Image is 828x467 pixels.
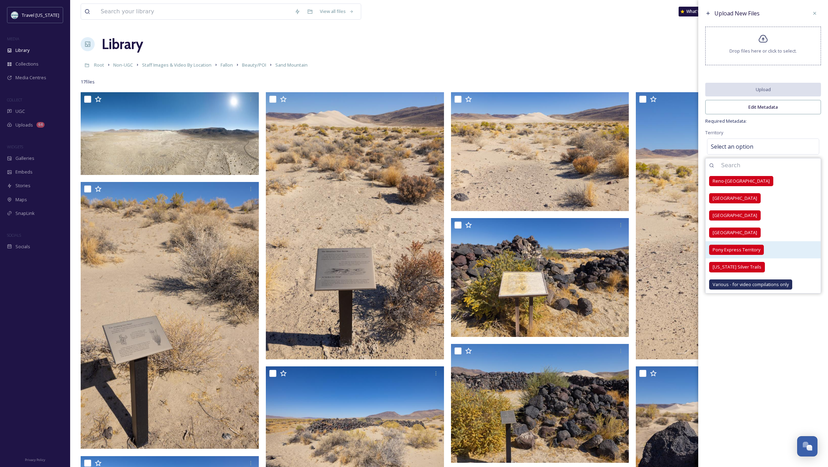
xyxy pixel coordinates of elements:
span: Reno-[GEOGRAPHIC_DATA] [713,178,770,184]
span: Pony Express Territory [713,246,760,253]
a: What's New [679,7,714,16]
span: Travel [US_STATE] [22,12,59,18]
span: [GEOGRAPHIC_DATA] [713,212,757,219]
a: View all files [316,5,357,18]
span: Upload New Files [714,9,760,17]
span: Beauty/POI [242,62,266,68]
span: Stories [15,182,31,189]
img: Sand Mountain Drone Pano.jpg [81,92,259,175]
img: Sand Mountain taken from Sand Springs Study Area.jpg [636,92,814,359]
span: Uploads [15,122,33,128]
span: Embeds [15,169,33,175]
span: Root [94,62,104,68]
a: Library [102,34,143,55]
span: WIDGETS [7,144,23,149]
span: Staff Images & Video By Location [142,62,211,68]
span: Required Metadata: [705,118,821,124]
span: Non-UGC [113,62,133,68]
span: SOCIALS [7,232,21,238]
span: Fallon [221,62,233,68]
input: Search [718,158,821,173]
span: Drop files here or click to select. [729,48,797,54]
span: MEDIA [7,36,19,41]
a: Root [94,61,104,69]
span: SnapLink [15,210,35,217]
span: COLLECT [7,97,22,102]
a: Non-UGC [113,61,133,69]
span: 17 file s [81,79,95,85]
button: Edit Metadata [705,100,821,114]
span: Media Centres [15,74,46,81]
a: Sand Mountain [275,61,308,69]
img: Sand Springs Study Area at Sand Mountain (15).jpg [266,92,444,359]
a: Staff Images & Video By Location [142,61,211,69]
span: Socials [15,243,30,250]
a: Beauty/POI [242,61,266,69]
img: Sand Mountain taken from Sand Springs Study Area (1).jpg [451,92,629,211]
span: Select an option [711,142,753,151]
input: Search your library [97,4,291,19]
span: Sand Mountain [275,62,308,68]
span: Collections [15,61,39,67]
span: [GEOGRAPHIC_DATA] [713,195,757,202]
span: Territory [705,129,723,136]
img: Sand Springs Study Area at Sand Mountain (6).jpg [451,344,629,463]
img: Sand Springs Study Area at Sand Mountain (10).jpg [451,218,629,337]
span: [US_STATE] Silver Trails [713,264,761,270]
span: Maps [15,196,27,203]
span: UGC [15,108,25,115]
button: Open Chat [797,436,817,456]
span: Privacy Policy [25,458,45,462]
a: Privacy Policy [25,455,45,463]
span: Library [15,47,29,54]
button: Upload [705,83,821,96]
a: Fallon [221,61,233,69]
span: [GEOGRAPHIC_DATA] [713,229,757,236]
img: Sand Springs Study Area at Sand Mountain (12).jpg [81,182,259,449]
span: Various - for video compilations only [713,281,789,288]
div: 64 [36,122,45,128]
img: download.jpeg [11,12,18,19]
span: Galleries [15,155,34,162]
